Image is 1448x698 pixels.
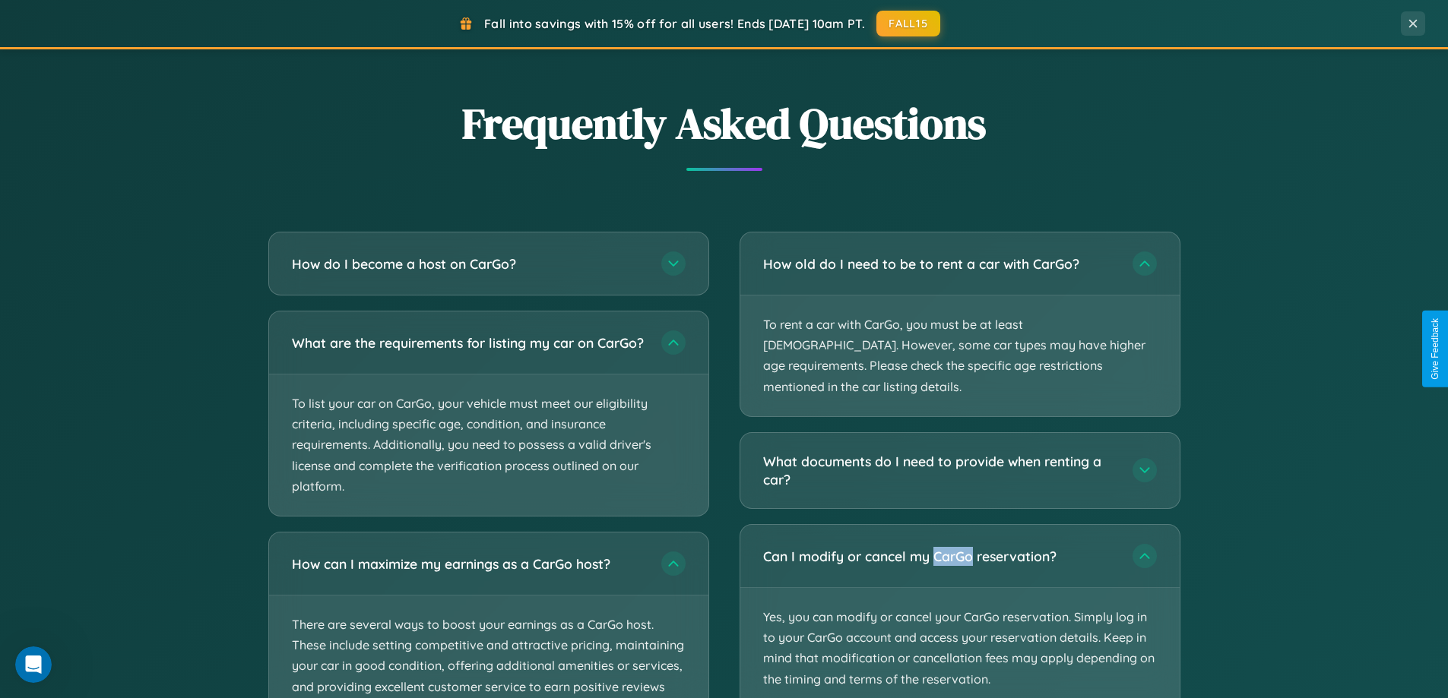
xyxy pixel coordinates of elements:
h3: How can I maximize my earnings as a CarGo host? [292,554,646,573]
button: FALL15 [876,11,940,36]
h3: Can I modify or cancel my CarGo reservation? [763,547,1117,566]
p: To list your car on CarGo, your vehicle must meet our eligibility criteria, including specific ag... [269,374,708,516]
h2: Frequently Asked Questions [268,94,1180,153]
p: To rent a car with CarGo, you must be at least [DEMOGRAPHIC_DATA]. However, some car types may ha... [740,295,1180,416]
h3: How old do I need to be to rent a car with CarGo? [763,254,1117,273]
span: Fall into savings with 15% off for all users! Ends [DATE] 10am PT. [484,16,865,31]
h3: How do I become a host on CarGo? [292,254,646,273]
h3: What documents do I need to provide when renting a car? [763,452,1117,489]
div: Give Feedback [1430,318,1440,380]
iframe: Intercom live chat [15,646,52,683]
h3: What are the requirements for listing my car on CarGo? [292,333,646,352]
